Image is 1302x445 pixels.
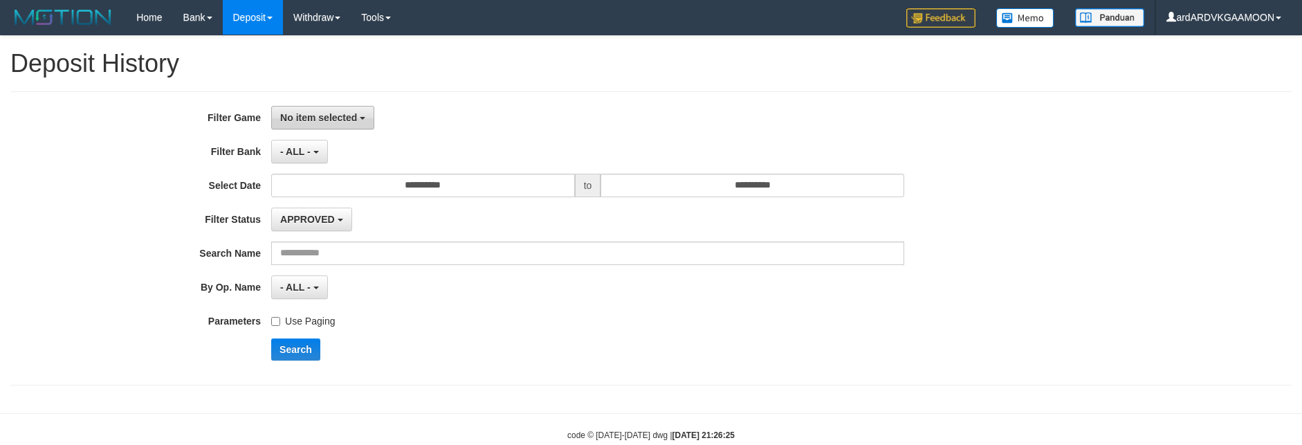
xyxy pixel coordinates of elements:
span: to [575,174,601,197]
small: code © [DATE]-[DATE] dwg | [567,430,735,440]
span: - ALL - [280,146,311,157]
span: - ALL - [280,282,311,293]
img: Feedback.jpg [906,8,975,28]
span: No item selected [280,112,357,123]
button: No item selected [271,106,374,129]
img: MOTION_logo.png [10,7,116,28]
button: - ALL - [271,140,327,163]
button: - ALL - [271,275,327,299]
img: panduan.png [1075,8,1144,27]
span: APPROVED [280,214,335,225]
input: Use Paging [271,317,280,326]
button: Search [271,338,320,361]
img: Button%20Memo.svg [996,8,1054,28]
button: APPROVED [271,208,351,231]
label: Use Paging [271,309,335,328]
strong: [DATE] 21:26:25 [672,430,735,440]
h1: Deposit History [10,50,1292,78]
